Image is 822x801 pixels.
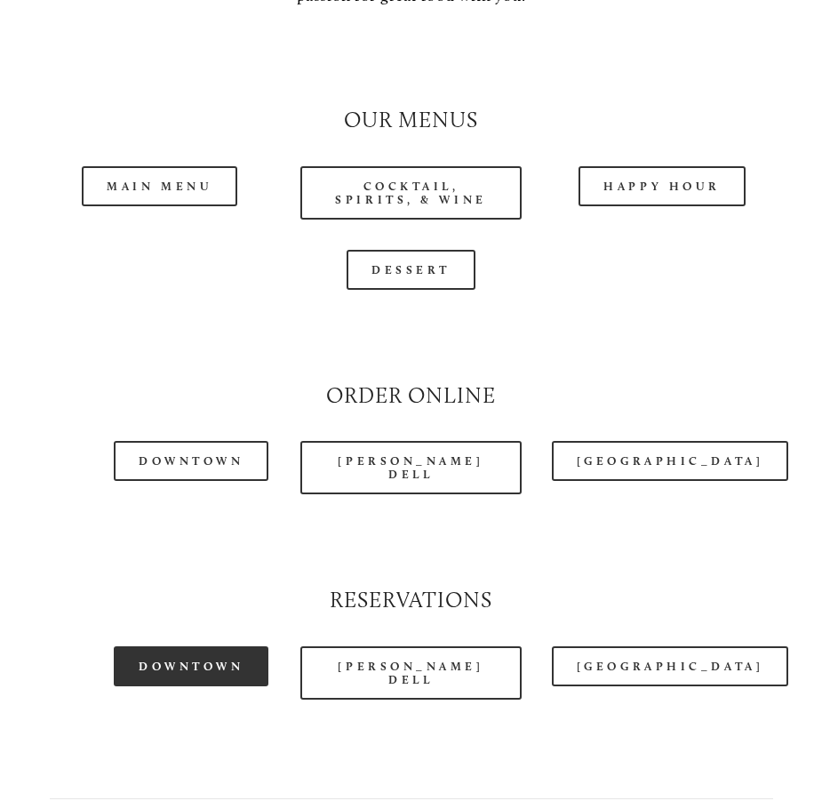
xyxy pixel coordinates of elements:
[50,105,773,135] h2: Our Menus
[579,166,746,206] a: Happy Hour
[300,441,522,494] a: [PERSON_NAME] Dell
[50,380,773,411] h2: Order Online
[114,441,268,481] a: Downtown
[300,166,522,220] a: Cocktail, Spirits, & Wine
[552,441,788,481] a: [GEOGRAPHIC_DATA]
[82,166,237,206] a: Main Menu
[552,646,788,686] a: [GEOGRAPHIC_DATA]
[347,250,475,290] a: Dessert
[114,646,268,686] a: Downtown
[300,646,522,700] a: [PERSON_NAME] Dell
[50,585,773,615] h2: Reservations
